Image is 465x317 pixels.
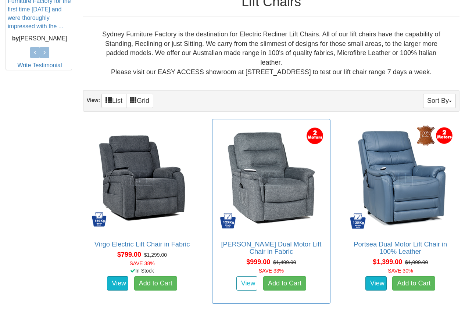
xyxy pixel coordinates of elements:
[392,276,435,291] a: Add to Cart
[134,276,177,291] a: Add to Cart
[126,94,153,108] a: Grid
[12,35,19,42] b: by
[365,276,387,291] a: View
[101,94,126,108] a: List
[82,267,203,274] div: In Stock
[144,252,167,258] del: $1,299.00
[273,259,296,265] del: $1,499.00
[221,241,321,255] a: [PERSON_NAME] Dual Motor Lift Chair in Fabric
[87,123,197,233] img: Virgo Electric Lift Chair in Fabric
[405,259,428,265] del: $1,999.00
[87,98,100,104] strong: View:
[236,276,258,291] a: View
[107,276,128,291] a: View
[94,241,190,248] a: Virgo Electric Lift Chair in Fabric
[354,241,447,255] a: Portsea Dual Motor Lift Chair in 100% Leather
[216,123,326,233] img: Bristow Dual Motor Lift Chair in Fabric
[263,276,306,291] a: Add to Cart
[259,268,284,274] font: SAVE 33%
[246,258,270,266] span: $999.00
[346,123,455,233] img: Portsea Dual Motor Lift Chair in 100% Leather
[129,260,154,266] font: SAVE 38%
[388,268,413,274] font: SAVE 30%
[373,258,402,266] span: $1,399.00
[8,35,72,43] p: [PERSON_NAME]
[17,62,62,68] a: Write Testimonial
[117,251,141,258] span: $799.00
[89,30,454,77] div: Sydney Furniture Factory is the destination for Electric Recliner Lift Chairs. All of our lift ch...
[423,94,456,108] button: Sort By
